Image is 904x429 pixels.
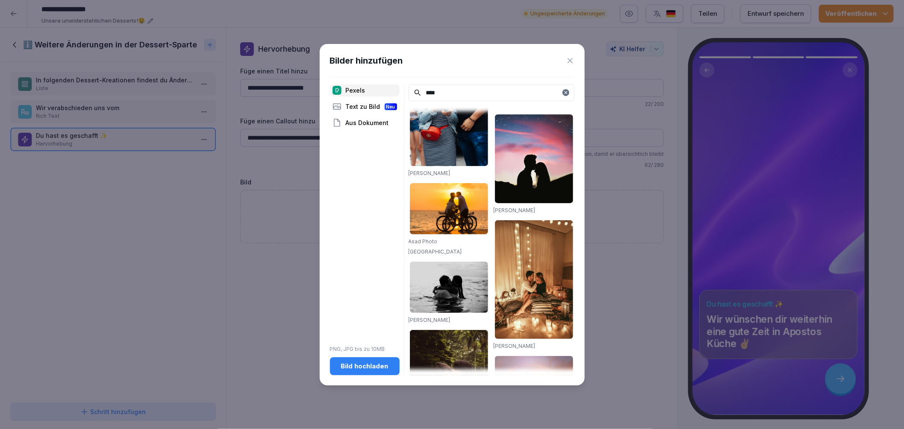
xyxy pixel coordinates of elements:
img: pexels-photo-1067194.jpeg [495,356,573,407]
a: [PERSON_NAME] [494,343,536,349]
img: pexels-photo-1024970.jpeg [410,183,488,234]
button: Bild hochladen [330,357,400,375]
img: pexels-photo-2494701.jpeg [495,114,573,203]
div: Bild hochladen [337,362,393,371]
div: Text zu Bild [330,101,400,113]
h1: Bilder hinzufügen [330,54,403,67]
a: [PERSON_NAME] [494,207,536,213]
div: Pexels [330,85,400,96]
div: Aus Dokument [330,117,400,129]
a: Asad Photo [GEOGRAPHIC_DATA] [409,238,462,255]
img: pexels-photo-2950331.jpeg [495,220,573,339]
p: PNG, JPG bis zu 10MB [330,345,400,353]
a: [PERSON_NAME] [409,170,451,176]
a: [PERSON_NAME] [409,317,451,323]
div: Neu [385,103,397,110]
img: pexels.png [333,86,342,95]
img: pexels-photo-1452129.jpeg [410,47,488,166]
img: pexels-photo-1001445.jpeg [410,262,488,313]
